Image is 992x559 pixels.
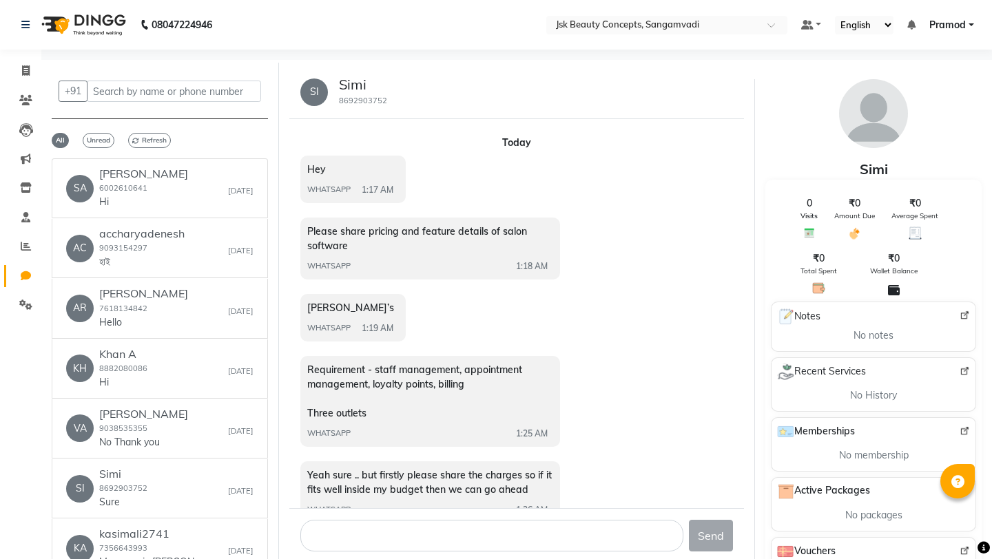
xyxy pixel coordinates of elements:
img: avatar [839,79,908,148]
span: ₹0 [849,196,860,211]
span: No packages [845,508,902,523]
small: [DATE] [228,245,254,257]
span: Wallet Balance [870,266,918,276]
small: [DATE] [228,545,254,557]
span: [PERSON_NAME]’s [307,302,394,314]
span: ₹0 [813,251,825,266]
span: Visits [800,211,818,221]
img: Total Spent Icon [812,282,825,295]
small: 9093154297 [99,243,147,253]
span: 1:26 AM [516,504,548,516]
span: Unread [83,133,114,148]
span: 1:18 AM [516,260,548,273]
span: Amount Due [834,211,875,221]
p: Hi [99,375,147,390]
span: 1:25 AM [516,428,548,440]
small: [DATE] [228,366,254,377]
span: Yeah sure .. but firstly please share the charges so if it fits well inside my budget then we can... [307,469,552,496]
h6: [PERSON_NAME] [99,167,188,180]
div: KH [66,355,94,382]
small: 7618134842 [99,304,147,313]
button: +91 [59,81,87,102]
span: 1:19 AM [362,322,393,335]
span: No membership [839,448,909,463]
small: [DATE] [228,485,254,497]
small: 6002610641 [99,183,147,193]
div: Simi [765,159,982,180]
h6: Simi [99,467,147,481]
span: 1:17 AM [362,184,393,196]
span: Recent Services [777,363,866,380]
b: 08047224946 [152,6,212,44]
img: Average Spent Icon [909,226,922,240]
small: 8692903752 [99,483,147,493]
span: WHATSAPP [307,260,351,272]
h5: Simi [339,76,387,93]
span: WHATSAPP [307,428,351,439]
span: ₹0 [888,251,900,266]
span: Pramod [929,18,966,32]
span: 0 [807,196,812,211]
small: [DATE] [228,306,254,317]
div: SI [66,475,94,503]
span: WHATSAPP [307,504,351,516]
p: Hello [99,315,188,330]
small: [DATE] [228,425,254,437]
span: Memberships [777,423,855,440]
h6: Khan A [99,348,147,361]
span: Requirement - staff management, appointment management, loyalty points, billing Three outlets [307,363,522,419]
h6: kasimali2741 [99,527,203,540]
p: Sure [99,495,147,509]
span: No notes [854,328,893,343]
span: WHATSAPP [307,322,351,334]
div: AR [66,295,94,322]
input: Search by name or phone number [87,81,261,102]
img: logo [35,6,130,44]
small: 8882080086 [99,363,147,373]
div: SI [300,78,328,106]
span: All [52,133,69,148]
span: Hey [307,163,326,176]
h6: [PERSON_NAME] [99,408,188,421]
span: No History [850,388,897,403]
p: হাই [99,255,185,269]
span: Active Packages [777,483,870,500]
h6: [PERSON_NAME] [99,287,188,300]
small: [DATE] [228,185,254,197]
h6: accharyadenesh [99,227,185,240]
small: 9038535355 [99,423,147,433]
p: Hi [99,195,188,209]
span: Total Spent [800,266,837,276]
small: 8692903752 [339,96,387,105]
iframe: chat widget [934,504,978,545]
span: WHATSAPP [307,184,351,196]
small: 7356643993 [99,543,147,553]
div: AC [66,235,94,262]
div: VA [66,414,94,442]
strong: Today [502,136,531,149]
span: Please share pricing and feature details of salon software [307,225,527,252]
img: Amount Due Icon [848,226,861,240]
span: Refresh [128,133,171,148]
span: Average Spent [891,211,938,221]
p: No Thank you [99,435,188,450]
span: Notes [777,308,820,326]
span: ₹0 [909,196,921,211]
div: SA [66,175,94,202]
